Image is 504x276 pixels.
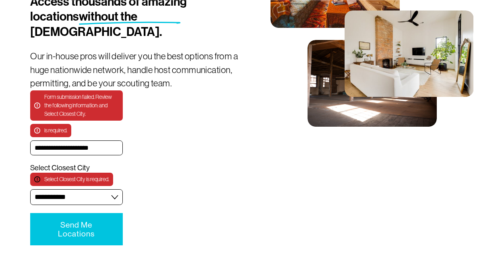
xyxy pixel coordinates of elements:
select: Select Closest City [30,189,123,205]
p: is required. [30,124,71,137]
p: Our in-house pros will deliver you the best options from a huge nationwide network, handle host c... [30,50,252,90]
span: Send Me Locations [58,220,95,238]
p: Form submission failed. Review the following information: and Select Closest City. [30,90,123,121]
button: Send Me LocationsSend Me Locations [30,213,123,245]
span: Select Closest City [30,163,90,173]
span: without the [DEMOGRAPHIC_DATA]. [30,9,162,39]
p: Select Closest City is required. [30,173,113,186]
